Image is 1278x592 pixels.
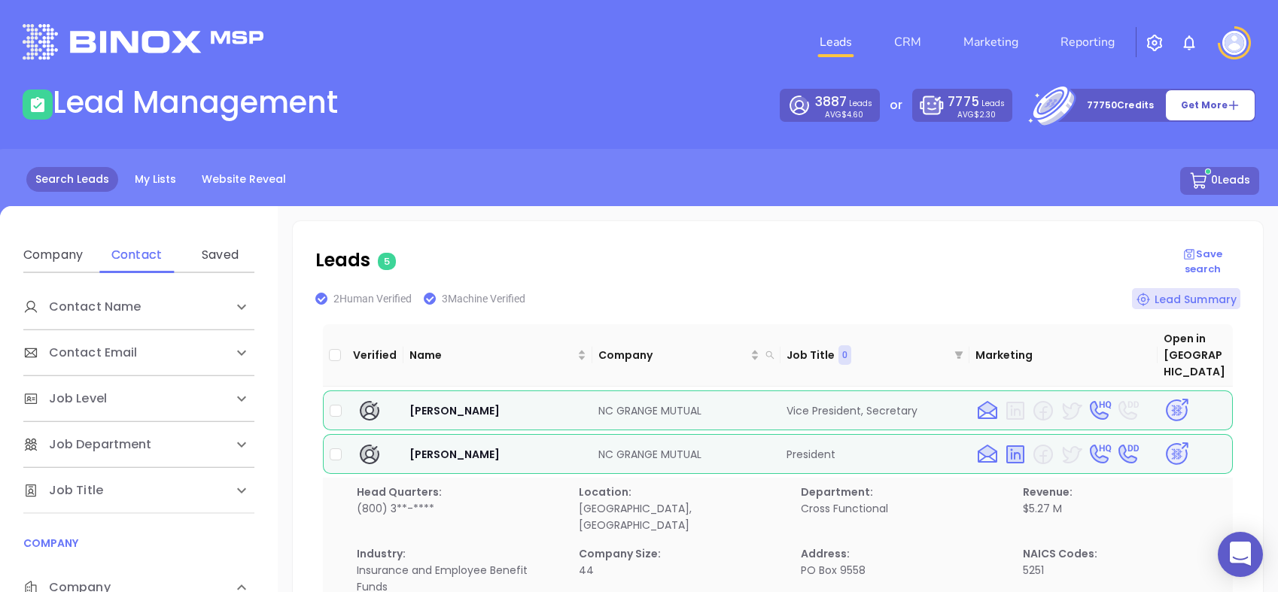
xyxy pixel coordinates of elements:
[347,324,403,387] th: Verified
[814,27,858,57] a: Leads
[1164,247,1240,276] p: Save search
[801,500,1005,517] p: Cross Functional
[592,434,781,474] td: NC GRANGE MUTUAL
[193,167,295,192] a: Website Reveal
[378,253,396,270] span: 5
[23,535,254,551] p: COMPANY
[23,436,151,454] span: Job Department
[948,93,1004,111] p: Leads
[1132,288,1240,309] div: Lead Summary
[23,298,141,316] span: Contact Name
[315,247,1164,274] p: Leads
[53,84,338,120] h1: Lead Management
[957,27,1024,57] a: Marketing
[974,109,996,120] span: $2.30
[1164,441,1190,467] img: psa
[409,447,500,462] span: [PERSON_NAME]
[23,390,107,408] span: Job Level
[442,293,525,305] span: 3 Machine Verified
[969,324,1158,387] th: Marketing
[23,24,263,59] img: logo
[403,324,592,387] th: Name
[1003,442,1027,466] img: linkedin yes
[1180,167,1259,195] button: 0Leads
[1003,399,1027,423] img: linkedin no
[1054,27,1121,57] a: Reporting
[579,562,783,578] p: 44
[951,342,966,368] span: filter
[579,484,783,500] p: Location:
[23,481,103,499] span: Job Title
[357,484,561,500] p: Head Quarters:
[1115,399,1140,423] img: phone DD no
[1087,98,1154,113] p: 77750 Credits
[1059,442,1083,466] img: twitter yes
[801,562,1005,578] p: PO Box 9558
[598,347,748,363] span: Company
[333,293,412,305] span: 2 Human Verified
[1222,31,1246,55] img: user
[592,390,781,430] td: NC GRANGE MUTUAL
[957,111,996,118] p: AVG
[888,27,927,57] a: CRM
[23,330,254,375] div: Contact Email
[23,246,83,264] div: Company
[409,403,500,418] span: [PERSON_NAME]
[825,111,863,118] p: AVG
[1031,399,1055,423] img: facebook no
[975,399,1000,423] img: email yes
[975,442,1000,466] img: email yes
[1023,562,1227,578] p: 5251
[948,93,978,111] span: 7775
[815,93,872,111] p: Leads
[842,347,847,363] span: 0
[841,109,863,120] span: $4.60
[579,500,783,533] p: [GEOGRAPHIC_DATA], [GEOGRAPHIC_DATA]
[890,96,902,114] p: or
[358,442,382,466] img: human verify
[579,545,783,562] p: Company Size:
[23,422,254,467] div: Job Department
[1180,34,1198,52] img: iconNotification
[1059,399,1083,423] img: twitter yes
[1115,442,1140,466] img: phone DD yes
[1023,484,1227,500] p: Revenue:
[762,344,777,366] span: search
[801,545,1005,562] p: Address:
[23,284,254,329] div: Contact Name
[1087,442,1112,466] img: phone HQ yes
[815,93,847,111] span: 3887
[357,545,561,562] p: Industry:
[765,351,774,360] span: search
[23,376,254,421] div: Job Level
[107,246,166,264] div: Contact
[787,347,835,363] p: Job Title
[23,468,254,513] div: Job Title
[780,434,969,474] td: President
[126,167,185,192] a: My Lists
[409,347,574,363] span: Name
[1023,545,1227,562] p: NAICS Codes:
[1023,500,1227,517] p: $5.27 M
[954,351,963,360] span: filter
[1031,442,1055,466] img: facebook no
[1146,34,1164,52] img: iconSetting
[801,484,1005,500] p: Department:
[26,167,118,192] a: Search Leads
[1165,90,1255,121] button: Get More
[358,399,382,423] img: human verify
[1087,399,1112,423] img: phone HQ yes
[190,246,250,264] div: Saved
[23,344,137,362] span: Contact Email
[1164,397,1190,424] img: psa
[780,390,969,430] td: Vice President, Secretary
[1158,324,1233,387] th: Open in [GEOGRAPHIC_DATA]
[592,324,781,387] th: Company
